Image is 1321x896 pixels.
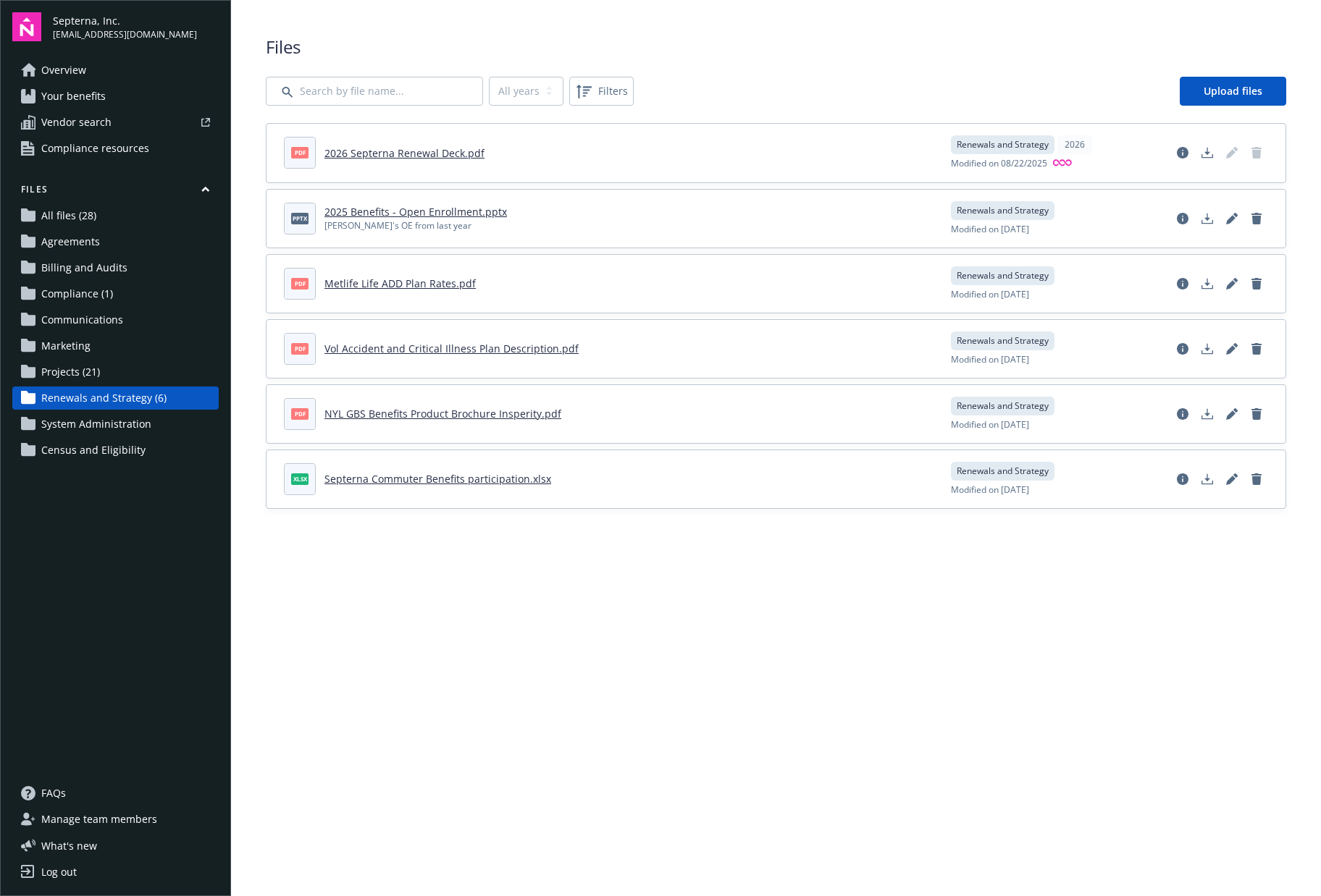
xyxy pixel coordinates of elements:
span: Communications [41,308,123,331]
a: Compliance (1) [12,282,219,305]
a: 2025 Benefits - Open Enrollment.pptx [324,205,507,219]
span: Compliance (1) [41,282,113,305]
span: Renewals and Strategy [957,400,1049,413]
input: Search by file name... [266,77,483,106]
span: Upload files [1204,84,1262,98]
span: Renewals and Strategy [957,465,1049,478]
a: Vol Accident and Critical Illness Plan Description.pdf [324,342,579,355]
button: What's new [12,838,120,853]
a: Download document [1196,402,1219,426]
a: All files (28) [12,204,219,227]
span: FAQs [41,782,66,805]
a: Download document [1196,141,1219,164]
a: Billing and Audits [12,256,219,279]
a: System Administration [12,413,219,436]
span: Renewals and Strategy [957,138,1049,151]
span: Vendor search [41,111,112,134]
span: pdf [291,408,309,419]
a: Download document [1196,272,1219,295]
span: Edit document [1220,141,1244,164]
span: Filters [598,83,628,98]
a: Manage team members [12,808,219,831]
span: Compliance resources [41,137,149,160]
span: Renewals and Strategy (6) [41,386,167,410]
a: Renewals and Strategy (6) [12,386,219,410]
span: Files [266,35,1286,59]
a: Delete document [1245,272,1268,295]
span: Delete document [1245,141,1268,164]
span: pdf [291,147,309,158]
a: Edit document [1220,207,1244,230]
span: Modified on 08/22/2025 [951,157,1047,171]
span: Agreements [41,230,100,253]
span: Filters [572,80,631,103]
span: Projects (21) [41,360,100,384]
span: Your benefits [41,85,106,108]
a: Metlife Life ADD Plan Rates.pdf [324,276,476,290]
a: View file details [1171,468,1194,491]
span: Modified on [DATE] [951,288,1029,301]
a: NYL GBS Benefits Product Brochure Insperity.pdf [324,407,561,420]
a: View file details [1171,272,1194,295]
span: Manage team members [41,808,157,831]
span: System Administration [41,413,151,436]
a: FAQs [12,782,219,805]
span: Renewals and Strategy [957,204,1049,217]
span: All files (28) [41,204,96,227]
a: Download document [1196,337,1219,360]
span: Modified on [DATE] [951,353,1029,366]
a: Delete document [1245,468,1268,491]
span: What ' s new [41,838,97,853]
a: View file details [1171,402,1194,426]
a: Edit document [1220,337,1244,360]
div: [PERSON_NAME]'s OE from last year [324,219,507,232]
a: Marketing [12,334,219,358]
span: Billing and Audits [41,256,127,279]
a: Upload files [1180,77,1286,106]
span: Renewals and Strategy [957,334,1049,347]
a: Agreements [12,230,219,253]
a: Compliance resources [12,137,219,160]
a: Delete document [1245,337,1268,360]
a: Edit document [1220,272,1244,295]
a: Projects (21) [12,360,219,384]
a: Vendor search [12,111,219,134]
span: Modified on [DATE] [951,223,1029,236]
button: Files [12,183,219,201]
img: navigator-logo.svg [12,12,41,41]
div: 2026 [1057,135,1092,154]
span: Renewals and Strategy [957,269,1049,282]
a: Delete document [1245,207,1268,230]
a: Edit document [1220,402,1244,426]
span: pdf [291,343,309,354]
a: View file details [1171,141,1194,164]
a: Delete document [1245,402,1268,426]
span: Overview [41,59,86,82]
a: Septerna Commuter Benefits participation.xlsx [324,472,551,486]
span: Modified on [DATE] [951,483,1029,496]
a: View file details [1171,207,1194,230]
span: [EMAIL_ADDRESS][DOMAIN_NAME] [53,28,197,41]
a: Census and Eligibility [12,439,219,462]
button: Septerna, Inc.[EMAIL_ADDRESS][DOMAIN_NAME] [53,12,219,41]
span: Modified on [DATE] [951,418,1029,431]
span: pdf [291,278,309,289]
span: pptx [291,213,309,224]
a: Download document [1196,207,1219,230]
a: Download document [1196,468,1219,491]
a: Communications [12,308,219,331]
a: View file details [1171,337,1194,360]
a: Overview [12,59,219,82]
div: Log out [41,861,77,884]
span: Septerna, Inc. [53,13,197,28]
button: Filters [569,77,634,106]
a: 2026 Septerna Renewal Deck.pdf [324,146,485,160]
span: Marketing [41,334,91,358]
a: Your benefits [12,85,219,108]
a: Edit document [1220,468,1244,491]
span: Census and Eligibility [41,439,146,462]
span: xlsx [291,473,309,484]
